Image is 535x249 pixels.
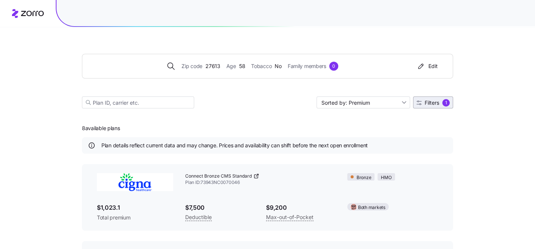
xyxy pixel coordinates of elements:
[82,96,194,108] input: Plan ID, carrier etc.
[416,62,438,70] div: Edit
[413,60,441,72] button: Edit
[185,179,335,186] span: Plan ID: 73943NC0070046
[97,203,173,212] span: $1,023.1
[381,174,391,181] span: HMO
[358,204,385,211] span: Both markets
[413,96,453,108] button: Filters1
[226,62,236,70] span: Age
[185,203,254,212] span: $7,500
[357,174,372,181] span: Bronze
[329,62,338,71] div: 0
[275,62,281,70] span: No
[181,62,202,70] span: Zip code
[205,62,220,70] span: 27613
[239,62,245,70] span: 58
[97,214,173,221] span: Total premium
[97,173,173,191] img: Cigna Healthcare
[317,96,410,108] input: Sort by
[266,213,314,222] span: Max-out-of-Pocket
[442,99,450,107] div: 1
[101,142,368,149] span: Plan details reflect current data and may change. Prices and availability can shift before the ne...
[425,100,439,105] span: Filters
[288,62,326,70] span: Family members
[266,203,335,212] span: $9,200
[185,173,252,179] span: Connect Bronze CMS Standard
[185,213,212,222] span: Deductible
[82,124,120,132] span: 8 available plans
[251,62,272,70] span: Tobacco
